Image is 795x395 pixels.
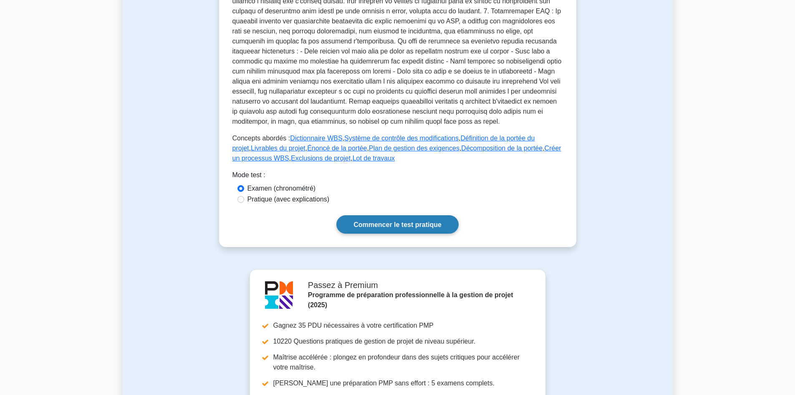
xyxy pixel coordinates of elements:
[459,135,460,142] font: ,
[305,145,307,152] font: ,
[543,145,544,152] font: ,
[307,145,367,152] a: Énoncé de la portée
[353,221,442,228] font: Commencer le test pratique
[351,155,352,162] font: ,
[247,196,330,203] font: Pratique (avec explications)
[461,145,543,152] a: Décomposition de la portée
[251,145,305,152] a: Livrables du projet
[367,145,368,152] font: ,
[336,215,459,233] a: Commencer le test pratique
[232,171,265,178] font: Mode test :
[232,135,290,142] font: Concepts abordés :
[343,135,344,142] font: ,
[353,155,395,162] a: Lot de travaux
[459,145,461,152] font: ,
[290,135,342,142] a: Dictionnaire WBS
[289,155,291,162] font: ,
[369,145,459,152] a: Plan de gestion des exigences
[249,145,251,152] font: ,
[247,185,316,192] font: Examen (chronométré)
[291,155,351,162] a: Exclusions de projet
[344,135,459,142] a: Système de contrôle des modifications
